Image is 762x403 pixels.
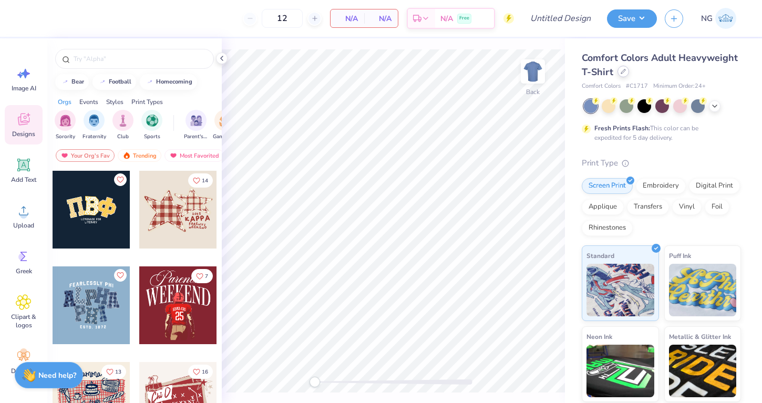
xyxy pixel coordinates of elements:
[112,110,133,141] div: filter for Club
[11,175,36,184] span: Add Text
[146,115,158,127] img: Sports Image
[117,133,129,141] span: Club
[88,115,100,127] img: Fraternity Image
[626,82,648,91] span: # C1717
[117,115,129,127] img: Club Image
[669,345,737,397] img: Metallic & Glitter Ink
[672,199,702,215] div: Vinyl
[73,54,207,64] input: Try "Alpha"
[58,97,71,107] div: Orgs
[701,13,713,25] span: NG
[636,178,686,194] div: Embroidery
[715,8,736,29] img: Nola Gabbard
[627,199,669,215] div: Transfers
[98,79,107,85] img: trend_line.gif
[59,115,71,127] img: Sorority Image
[696,8,741,29] a: NG
[118,149,161,162] div: Trending
[337,13,358,24] span: N/A
[586,250,614,261] span: Standard
[188,173,213,188] button: Like
[310,377,320,387] div: Accessibility label
[101,365,126,379] button: Like
[607,9,657,28] button: Save
[12,130,35,138] span: Designs
[522,8,599,29] input: Untitled Design
[169,152,178,159] img: most_fav.gif
[184,110,208,141] button: filter button
[83,133,106,141] span: Fraternity
[213,133,237,141] span: Game Day
[55,110,76,141] button: filter button
[370,13,392,24] span: N/A
[213,110,237,141] button: filter button
[184,110,208,141] div: filter for Parent's Weekend
[526,87,540,97] div: Back
[188,365,213,379] button: Like
[55,74,89,90] button: bear
[83,110,106,141] button: filter button
[205,274,208,279] span: 7
[653,82,706,91] span: Minimum Order: 24 +
[582,199,624,215] div: Applique
[56,133,75,141] span: Sorority
[440,13,453,24] span: N/A
[6,313,41,329] span: Clipart & logos
[92,74,136,90] button: football
[140,74,197,90] button: homecoming
[669,264,737,316] img: Puff Ink
[56,149,115,162] div: Your Org's Fav
[55,110,76,141] div: filter for Sorority
[16,267,32,275] span: Greek
[141,110,162,141] button: filter button
[202,178,208,183] span: 14
[13,221,34,230] span: Upload
[213,110,237,141] div: filter for Game Day
[109,79,131,85] div: football
[219,115,231,127] img: Game Day Image
[459,15,469,22] span: Free
[83,110,106,141] div: filter for Fraternity
[11,367,36,375] span: Decorate
[79,97,98,107] div: Events
[689,178,740,194] div: Digital Print
[71,79,84,85] div: bear
[190,115,202,127] img: Parent's Weekend Image
[184,133,208,141] span: Parent's Weekend
[594,124,650,132] strong: Fresh Prints Flash:
[586,331,612,342] span: Neon Ink
[582,178,633,194] div: Screen Print
[106,97,123,107] div: Styles
[191,269,213,283] button: Like
[146,79,154,85] img: trend_line.gif
[60,152,69,159] img: most_fav.gif
[115,369,121,375] span: 13
[112,110,133,141] button: filter button
[114,269,127,282] button: Like
[202,369,208,375] span: 16
[122,152,131,159] img: trending.gif
[522,61,543,82] img: Back
[582,82,621,91] span: Comfort Colors
[594,123,724,142] div: This color can be expedited for 5 day delivery.
[144,133,160,141] span: Sports
[12,84,36,92] span: Image AI
[262,9,303,28] input: – –
[705,199,729,215] div: Foil
[586,345,654,397] img: Neon Ink
[38,370,76,380] strong: Need help?
[582,157,741,169] div: Print Type
[582,51,738,78] span: Comfort Colors Adult Heavyweight T-Shirt
[164,149,224,162] div: Most Favorited
[669,331,731,342] span: Metallic & Glitter Ink
[61,79,69,85] img: trend_line.gif
[141,110,162,141] div: filter for Sports
[114,173,127,186] button: Like
[156,79,192,85] div: homecoming
[586,264,654,316] img: Standard
[131,97,163,107] div: Print Types
[669,250,691,261] span: Puff Ink
[582,220,633,236] div: Rhinestones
